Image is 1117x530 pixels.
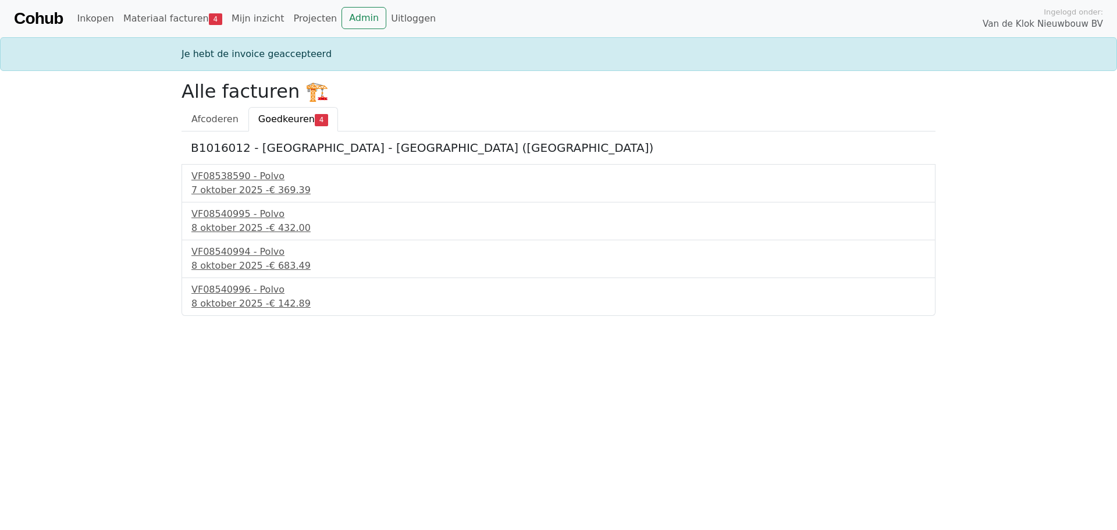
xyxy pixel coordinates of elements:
[191,207,926,235] a: VF08540995 - Polvo8 oktober 2025 -€ 432.00
[227,7,289,30] a: Mijn inzicht
[119,7,227,30] a: Materiaal facturen4
[191,221,926,235] div: 8 oktober 2025 -
[191,283,926,311] a: VF08540996 - Polvo8 oktober 2025 -€ 142.89
[14,5,63,33] a: Cohub
[182,107,248,131] a: Afcoderen
[191,245,926,273] a: VF08540994 - Polvo8 oktober 2025 -€ 683.49
[175,47,942,61] div: Je hebt de invoice geaccepteerd
[269,260,311,271] span: € 683.49
[191,259,926,273] div: 8 oktober 2025 -
[258,113,315,125] span: Goedkeuren
[191,169,926,197] a: VF08538590 - Polvo7 oktober 2025 -€ 369.39
[191,207,926,221] div: VF08540995 - Polvo
[983,17,1103,31] span: Van de Klok Nieuwbouw BV
[289,7,341,30] a: Projecten
[191,283,926,297] div: VF08540996 - Polvo
[191,183,926,197] div: 7 oktober 2025 -
[386,7,440,30] a: Uitloggen
[191,297,926,311] div: 8 oktober 2025 -
[1044,6,1103,17] span: Ingelogd onder:
[191,141,926,155] h5: B1016012 - [GEOGRAPHIC_DATA] - [GEOGRAPHIC_DATA] ([GEOGRAPHIC_DATA])
[341,7,386,29] a: Admin
[269,298,311,309] span: € 142.89
[191,113,239,125] span: Afcoderen
[72,7,118,30] a: Inkopen
[269,184,311,195] span: € 369.39
[182,80,935,102] h2: Alle facturen 🏗️
[191,169,926,183] div: VF08538590 - Polvo
[315,114,328,126] span: 4
[191,245,926,259] div: VF08540994 - Polvo
[209,13,222,25] span: 4
[248,107,338,131] a: Goedkeuren4
[269,222,311,233] span: € 432.00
